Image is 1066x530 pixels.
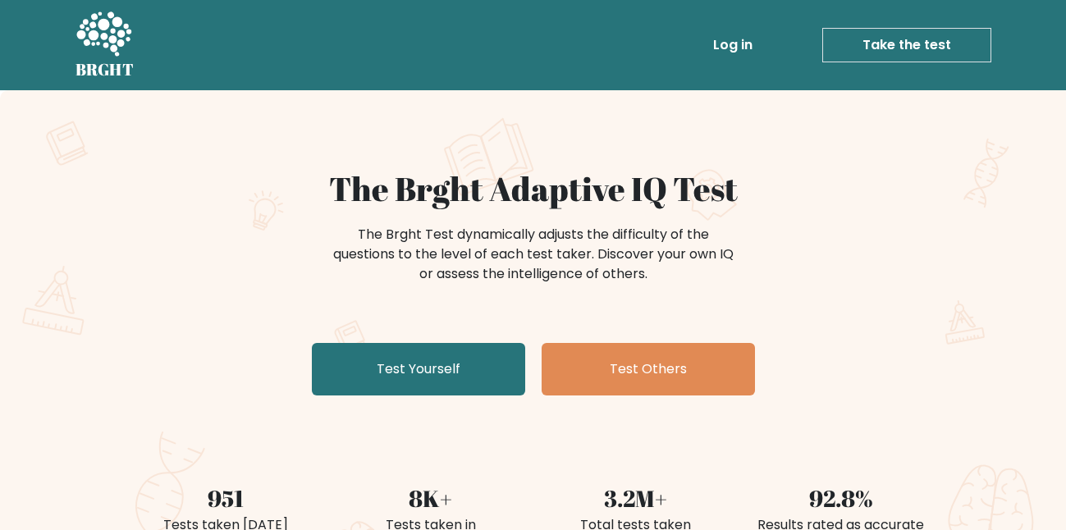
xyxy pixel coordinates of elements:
[328,225,739,284] div: The Brght Test dynamically adjusts the difficulty of the questions to the level of each test take...
[133,169,934,208] h1: The Brght Adaptive IQ Test
[133,481,318,515] div: 951
[338,481,524,515] div: 8K+
[75,60,135,80] h5: BRGHT
[748,481,934,515] div: 92.8%
[75,7,135,84] a: BRGHT
[542,343,755,395] a: Test Others
[543,481,729,515] div: 3.2M+
[822,28,991,62] a: Take the test
[312,343,525,395] a: Test Yourself
[707,29,759,62] a: Log in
